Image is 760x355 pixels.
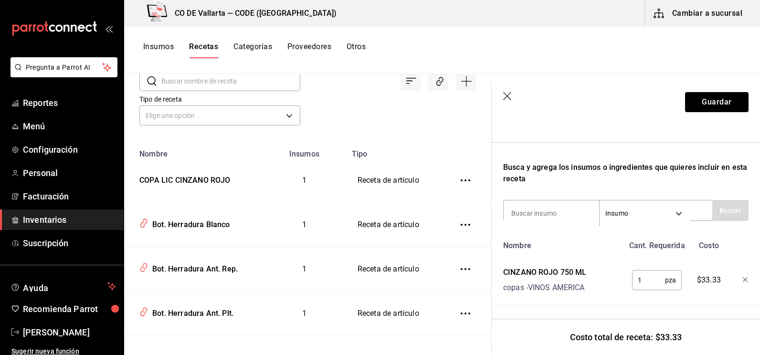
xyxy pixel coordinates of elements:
[148,304,233,319] div: Bot. Herradura Ant. Plt.
[346,292,443,336] td: Receta de artículo
[503,282,587,293] div: copas - VINOS AMERICA
[346,144,443,158] th: Tipo
[401,71,421,91] div: Ordenar por
[697,274,721,286] span: $33.33
[136,171,231,186] div: COPA LIC CINZANO ROJO
[143,42,366,58] div: navigation tabs
[263,144,346,158] th: Insumos
[302,309,306,318] span: 1
[624,236,686,251] div: Cant. Requerida
[105,25,113,32] button: open_drawer_menu
[499,236,624,251] div: Nombre
[428,71,448,91] div: Asociar recetas
[346,158,443,203] td: Receta de artículo
[346,203,443,247] td: Receta de artículo
[346,247,443,292] td: Receta de artículo
[23,143,116,156] span: Configuración
[143,42,174,58] button: Insumos
[23,303,116,315] span: Recomienda Parrot
[504,203,599,223] input: Buscar insumo
[492,319,760,355] div: Costo total de receta: $33.33
[302,264,306,273] span: 1
[148,216,230,230] div: Bot. Herradura Blanco
[124,144,263,158] th: Nombre
[26,63,103,73] span: Pregunta a Parrot AI
[23,237,116,250] span: Suscripción
[686,236,728,251] div: Costo
[23,190,116,203] span: Facturación
[685,92,749,112] button: Guardar
[23,326,116,339] span: [PERSON_NAME]
[503,267,587,278] div: CINZANO ROJO 750 ML
[167,8,337,19] h3: CO DE Vallarta — CODE ([GEOGRAPHIC_DATA])
[7,69,117,79] a: Pregunta a Parrot AI
[23,213,116,226] span: Inventarios
[632,270,682,290] div: pza
[161,72,300,91] input: Buscar nombre de receta
[302,176,306,185] span: 1
[287,42,331,58] button: Proveedores
[233,42,272,58] button: Categorías
[23,281,104,292] span: Ayuda
[456,71,476,91] div: Agregar receta
[632,271,665,290] input: 0
[23,96,116,109] span: Reportes
[302,220,306,229] span: 1
[139,96,300,103] label: Tipo de receta
[139,105,300,125] div: Elige una opción
[189,42,218,58] button: Recetas
[600,200,690,226] div: Insumo
[148,260,238,275] div: Bot. Herradura Ant. Rep.
[11,57,117,77] button: Pregunta a Parrot AI
[503,162,749,185] div: Busca y agrega los insumos o ingredientes que quieres incluir en esta receta
[23,167,116,179] span: Personal
[23,120,116,133] span: Menú
[347,42,366,58] button: Otros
